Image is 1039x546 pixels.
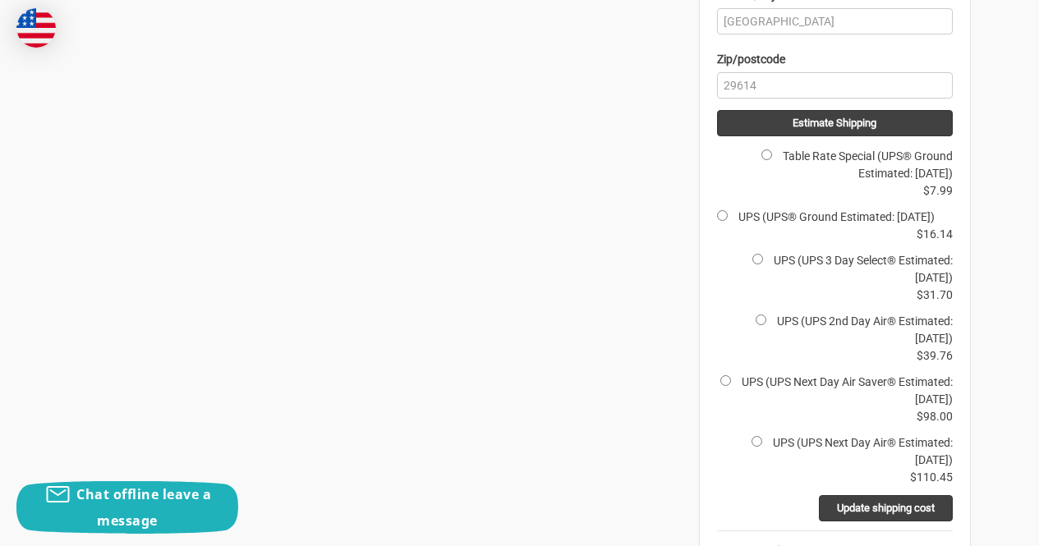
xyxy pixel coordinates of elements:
label: UPS (UPS 2nd Day Air® Estimated: [DATE]) [777,314,953,345]
label: UPS (UPS Next Day Air Saver® Estimated: [DATE]) [742,375,953,406]
span: Chat offline leave a message [76,485,211,530]
label: UPS (UPS 3 Day Select® Estimated: [DATE]) [774,254,953,284]
label: Table Rate Special (UPS® Ground Estimated: [DATE]) [783,149,953,180]
label: $7.99 [923,184,953,197]
label: UPS (UPS Next Day Air® Estimated: [DATE]) [773,436,953,466]
label: $98.00 [917,410,953,423]
input: Zip/postcode [717,72,953,99]
img: duty and tax information for United States [16,8,56,48]
input: Update shipping cost [819,495,953,521]
label: $39.76 [917,349,953,362]
label: $31.70 [917,288,953,301]
label: Zip/postcode [717,46,785,72]
button: Chat offline leave a message [16,481,238,534]
label: UPS (UPS® Ground Estimated: [DATE]) [738,210,935,223]
label: $16.14 [917,227,953,241]
button: Estimate Shipping [717,110,953,136]
input: Suburb/city [717,8,953,34]
label: $110.45 [910,470,953,484]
